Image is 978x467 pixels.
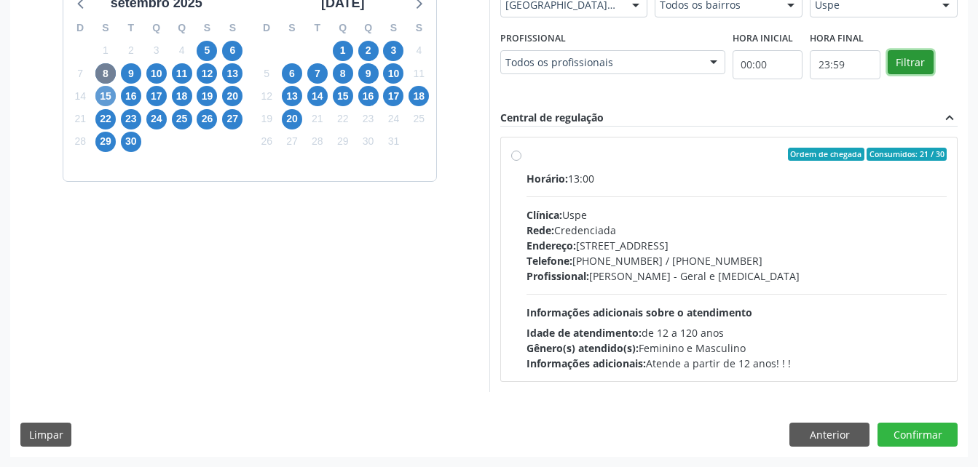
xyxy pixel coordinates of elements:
span: sábado, 18 de outubro de 2025 [409,86,429,106]
span: segunda-feira, 29 de setembro de 2025 [95,132,116,152]
span: terça-feira, 2 de setembro de 2025 [121,41,141,61]
span: domingo, 19 de outubro de 2025 [256,109,277,129]
label: Hora inicial [733,28,793,50]
span: Todos os profissionais [505,55,695,70]
span: Idade de atendimento: [527,326,642,340]
button: Anterior [789,423,869,447]
span: terça-feira, 30 de setembro de 2025 [121,132,141,152]
span: quarta-feira, 15 de outubro de 2025 [333,86,353,106]
span: segunda-feira, 1 de setembro de 2025 [95,41,116,61]
span: segunda-feira, 8 de setembro de 2025 [95,63,116,84]
span: terça-feira, 7 de outubro de 2025 [307,63,328,84]
span: sexta-feira, 3 de outubro de 2025 [383,41,403,61]
span: Gênero(s) atendido(s): [527,341,639,355]
span: Clínica: [527,208,562,222]
span: sábado, 11 de outubro de 2025 [409,63,429,84]
div: D [68,17,93,39]
div: Atende a partir de 12 anos! ! ! [527,356,947,371]
div: T [304,17,330,39]
span: domingo, 5 de outubro de 2025 [256,63,277,84]
label: Profissional [500,28,566,50]
div: [PERSON_NAME] - Geral e [MEDICAL_DATA] [527,268,947,284]
div: [STREET_ADDRESS] [527,238,947,253]
span: domingo, 21 de setembro de 2025 [70,109,90,129]
div: S [220,17,245,39]
span: terça-feira, 16 de setembro de 2025 [121,86,141,106]
div: Credenciada [527,223,947,238]
span: quinta-feira, 18 de setembro de 2025 [172,86,192,106]
div: S [280,17,305,39]
span: Informações adicionais: [527,356,646,370]
span: sábado, 6 de setembro de 2025 [222,41,242,61]
span: Rede: [527,223,554,237]
span: sábado, 4 de outubro de 2025 [409,41,429,61]
span: segunda-feira, 27 de outubro de 2025 [282,132,302,152]
input: Selecione o horário [810,50,880,79]
span: quinta-feira, 2 de outubro de 2025 [358,41,379,61]
span: sábado, 20 de setembro de 2025 [222,86,242,106]
div: Feminino e Masculino [527,340,947,356]
button: Confirmar [878,423,958,447]
span: sexta-feira, 31 de outubro de 2025 [383,132,403,152]
span: Consumidos: 21 / 30 [867,148,947,161]
span: terça-feira, 28 de outubro de 2025 [307,132,328,152]
span: sábado, 25 de outubro de 2025 [409,109,429,129]
span: terça-feira, 21 de outubro de 2025 [307,109,328,129]
span: domingo, 26 de outubro de 2025 [256,132,277,152]
div: 13:00 [527,171,947,186]
span: quinta-feira, 11 de setembro de 2025 [172,63,192,84]
span: quarta-feira, 8 de outubro de 2025 [333,63,353,84]
label: Hora final [810,28,864,50]
div: Central de regulação [500,110,604,126]
span: domingo, 14 de setembro de 2025 [70,86,90,106]
span: sexta-feira, 10 de outubro de 2025 [383,63,403,84]
span: quarta-feira, 22 de outubro de 2025 [333,109,353,129]
div: Q [169,17,194,39]
div: S [381,17,406,39]
span: sexta-feira, 26 de setembro de 2025 [197,109,217,129]
span: quinta-feira, 25 de setembro de 2025 [172,109,192,129]
span: quarta-feira, 1 de outubro de 2025 [333,41,353,61]
span: sábado, 27 de setembro de 2025 [222,109,242,129]
div: S [93,17,119,39]
span: quarta-feira, 10 de setembro de 2025 [146,63,167,84]
span: Horário: [527,172,568,185]
span: terça-feira, 9 de setembro de 2025 [121,63,141,84]
div: D [254,17,280,39]
div: [PHONE_NUMBER] / [PHONE_NUMBER] [527,253,947,268]
div: Uspe [527,207,947,223]
span: quarta-feira, 17 de setembro de 2025 [146,86,167,106]
input: Selecione o horário [733,50,802,79]
span: quinta-feira, 16 de outubro de 2025 [358,86,379,106]
span: sexta-feira, 17 de outubro de 2025 [383,86,403,106]
button: Limpar [20,423,71,447]
span: quinta-feira, 9 de outubro de 2025 [358,63,379,84]
div: de 12 a 120 anos [527,325,947,340]
i: expand_less [942,110,958,126]
div: S [194,17,220,39]
div: T [118,17,143,39]
span: Profissional: [527,269,589,283]
span: sexta-feira, 24 de outubro de 2025 [383,109,403,129]
span: quinta-feira, 30 de outubro de 2025 [358,132,379,152]
span: domingo, 28 de setembro de 2025 [70,132,90,152]
span: quarta-feira, 29 de outubro de 2025 [333,132,353,152]
span: terça-feira, 23 de setembro de 2025 [121,109,141,129]
span: Informações adicionais sobre o atendimento [527,306,752,319]
span: quinta-feira, 4 de setembro de 2025 [172,41,192,61]
span: sábado, 13 de setembro de 2025 [222,63,242,84]
span: domingo, 7 de setembro de 2025 [70,63,90,84]
button: Filtrar [888,50,934,75]
span: segunda-feira, 22 de setembro de 2025 [95,109,116,129]
span: segunda-feira, 15 de setembro de 2025 [95,86,116,106]
div: Q [330,17,355,39]
span: sexta-feira, 12 de setembro de 2025 [197,63,217,84]
span: segunda-feira, 20 de outubro de 2025 [282,109,302,129]
span: segunda-feira, 6 de outubro de 2025 [282,63,302,84]
span: domingo, 12 de outubro de 2025 [256,86,277,106]
span: Telefone: [527,254,572,268]
span: Endereço: [527,239,576,252]
span: sexta-feira, 19 de setembro de 2025 [197,86,217,106]
span: Ordem de chegada [788,148,864,161]
span: quarta-feira, 3 de setembro de 2025 [146,41,167,61]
